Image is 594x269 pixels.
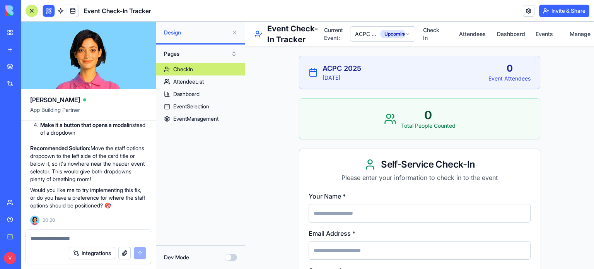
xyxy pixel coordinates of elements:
span: [DATE] [77,52,95,60]
img: logo [5,5,53,16]
span: Current Event: [79,5,101,20]
img: Ella_00000_wcx2te.png [30,216,39,225]
a: CheckIn [156,63,245,75]
strong: Recommended Solution: [30,145,90,151]
div: 0 [156,86,210,100]
span: 20:20 [43,217,55,223]
p: Move the staff options dropdown to the left side of the card title or below it, so it's nowhere n... [30,144,147,183]
label: Company * [63,245,97,253]
a: EventSelection [156,100,245,113]
button: Invite & Share [539,5,589,17]
h2: ACPC 2025 [77,41,116,52]
div: 0 [243,41,285,53]
span: App Building Partner [30,106,147,120]
div: Self-Service Check-In [63,137,285,149]
label: Your Name * [63,171,101,178]
p: Would you like me to try implementing this fix, or do you have a preference for where the staff o... [30,186,147,209]
a: Dashboard [244,2,270,23]
div: Dashboard [173,90,200,98]
span: V [4,252,16,264]
a: Dashboard [156,88,245,100]
div: AttendeeList [173,78,204,86]
a: AttendeeList [156,75,245,88]
div: Event Attendees [243,53,285,61]
h1: Event Check-In Tracker [22,2,79,23]
div: Total People Counted [156,100,210,108]
span: Design [164,29,229,36]
a: Manage [317,2,340,23]
button: Integrations [69,247,115,259]
li: instead of a dropdown [40,121,147,137]
label: Dev Mode [164,254,189,261]
a: EventManagement [156,113,245,125]
button: Pages [160,48,241,60]
a: Attendees [206,2,232,23]
div: EventManagement [173,115,218,123]
span: [PERSON_NAME] [30,95,80,105]
strong: Make it a button that opens a modal [40,122,128,128]
div: EventSelection [173,103,209,110]
h1: Event Check-In Tracker [84,6,151,15]
a: Check In [170,2,194,23]
div: CheckIn [173,65,193,73]
p: Please enter your information to check in to the event [63,151,285,161]
label: Email Address * [63,208,110,216]
a: Events [283,2,304,23]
